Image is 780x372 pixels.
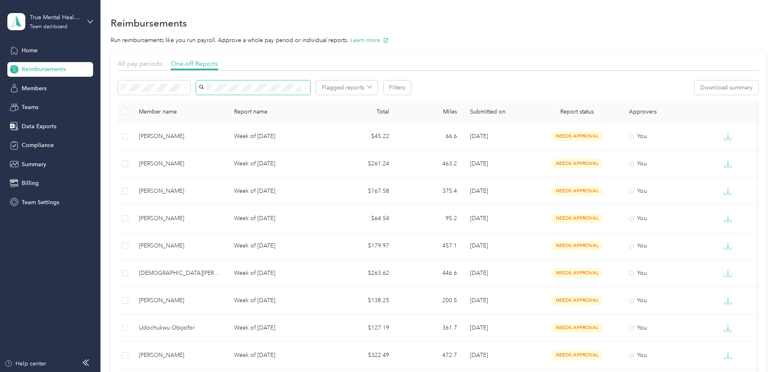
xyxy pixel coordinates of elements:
[22,122,56,131] span: Data Exports
[629,296,706,305] div: You
[234,214,321,223] p: Week of [DATE]
[328,232,396,260] td: $179.97
[629,269,706,278] div: You
[139,108,221,115] div: Member name
[470,324,488,331] span: [DATE]
[328,150,396,178] td: $261.24
[402,108,457,115] div: Miles
[551,159,603,168] span: needs approval
[328,178,396,205] td: $167.58
[396,314,464,342] td: 361.7
[316,80,378,95] button: Flagged reports
[734,326,780,372] iframe: Everlance-gr Chat Button Frame
[139,269,221,278] div: [DEMOGRAPHIC_DATA][PERSON_NAME]
[629,159,706,168] div: You
[234,159,321,168] p: Week of [DATE]
[328,260,396,287] td: $263.62
[470,160,488,167] span: [DATE]
[470,133,488,140] span: [DATE]
[234,187,321,196] p: Week of [DATE]
[328,205,396,232] td: $64.54
[396,287,464,314] td: 200.5
[139,351,221,360] div: [PERSON_NAME]
[30,25,67,29] div: Team dashboard
[396,232,464,260] td: 457.1
[22,103,38,111] span: Teams
[139,296,221,305] div: [PERSON_NAME]
[470,352,488,359] span: [DATE]
[22,65,66,74] span: Reimbursements
[622,100,713,123] th: Approvers
[328,342,396,369] td: $322.49
[234,351,321,360] p: Week of [DATE]
[328,123,396,150] td: $45.22
[227,100,328,123] th: Report name
[464,100,532,123] th: Submitted on
[22,84,47,93] span: Members
[111,19,187,27] h1: Reimbursements
[629,132,706,141] div: You
[234,241,321,250] p: Week of [DATE]
[551,214,603,223] span: needs approval
[396,178,464,205] td: 375.4
[629,214,706,223] div: You
[139,214,221,223] div: [PERSON_NAME]
[234,132,321,141] p: Week of [DATE]
[22,46,38,55] span: Home
[4,359,46,368] button: Help center
[629,241,706,250] div: You
[118,60,162,67] span: All pay periods
[629,323,706,332] div: You
[695,80,758,95] button: Download summary
[470,215,488,222] span: [DATE]
[139,159,221,168] div: [PERSON_NAME]
[234,296,321,305] p: Week of [DATE]
[629,351,706,360] div: You
[470,187,488,194] span: [DATE]
[538,108,616,115] span: Report status
[551,296,603,305] span: needs approval
[350,36,389,45] button: Learn more
[551,350,603,360] span: needs approval
[111,36,766,45] p: Run reimbursements like you run payroll. Approve a whole pay period or individual reports.
[551,241,603,250] span: needs approval
[132,100,227,123] th: Member name
[396,342,464,369] td: 472.7
[470,270,488,276] span: [DATE]
[139,187,221,196] div: [PERSON_NAME]
[629,187,706,196] div: You
[22,141,54,149] span: Compliance
[234,323,321,332] p: Week of [DATE]
[383,80,411,95] button: Filters
[551,268,603,278] span: needs approval
[470,297,488,304] span: [DATE]
[139,323,221,332] div: Udochukwu Obijiofor
[22,198,59,207] span: Team Settings
[396,150,464,178] td: 463.2
[139,241,221,250] div: [PERSON_NAME]
[139,132,221,141] div: [PERSON_NAME]
[22,160,46,169] span: Summary
[171,60,218,67] span: One-off Reports
[396,260,464,287] td: 446.6
[234,269,321,278] p: Week of [DATE]
[30,13,81,22] div: True Mental Health Services
[22,179,39,187] span: Billing
[334,108,389,115] div: Total
[551,186,603,196] span: needs approval
[328,287,396,314] td: $138.25
[551,323,603,332] span: needs approval
[328,314,396,342] td: $127.19
[551,131,603,141] span: needs approval
[396,123,464,150] td: 66.6
[470,242,488,249] span: [DATE]
[396,205,464,232] td: 95.2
